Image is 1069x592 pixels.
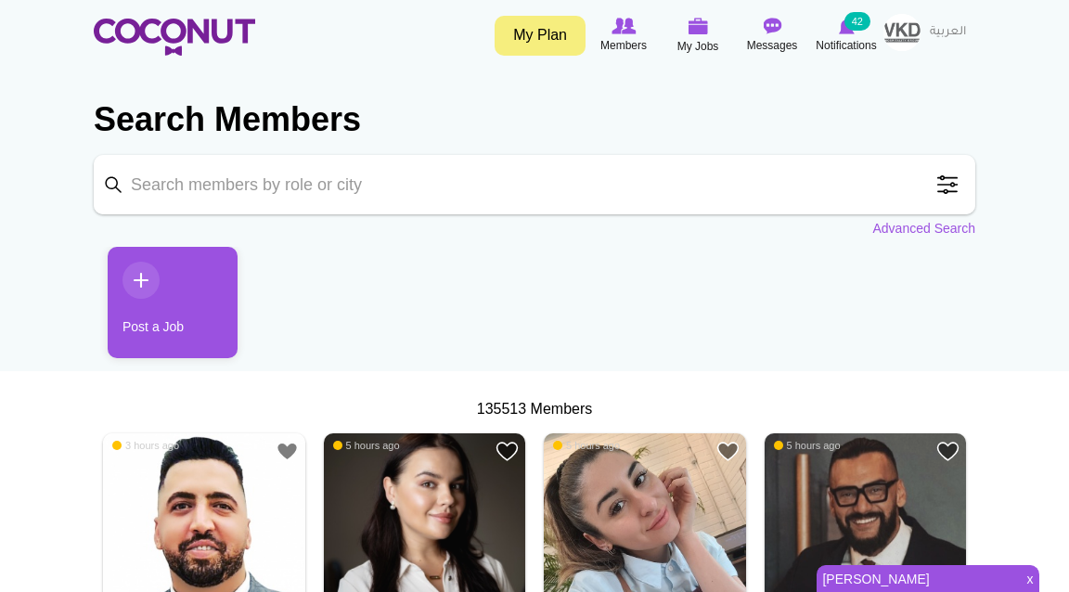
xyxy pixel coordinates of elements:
[496,440,519,463] a: Add to Favourites
[677,37,719,56] span: My Jobs
[839,18,855,34] img: Notifications
[495,16,586,56] a: My Plan
[94,247,224,372] li: 1 / 1
[333,439,400,452] span: 5 hours ago
[921,14,975,51] a: العربية
[763,18,781,34] img: Messages
[809,14,883,57] a: Notifications Notifications 42
[774,439,841,452] span: 5 hours ago
[94,97,975,142] h2: Search Members
[688,18,708,34] img: My Jobs
[661,14,735,58] a: My Jobs My Jobs
[612,18,636,34] img: Browse Members
[747,36,798,55] span: Messages
[716,440,740,463] a: Add to Favourites
[817,566,1015,592] a: [PERSON_NAME]
[553,439,620,452] span: 5 hours ago
[600,36,647,55] span: Members
[94,19,255,56] img: Home
[1020,566,1039,592] span: x
[735,14,809,57] a: Messages Messages
[872,219,975,238] a: Advanced Search
[112,439,179,452] span: 3 hours ago
[108,247,238,358] a: Post a Job
[844,12,870,31] small: 42
[94,155,975,214] input: Search members by role or city
[94,399,975,420] div: 135513 Members
[936,440,960,463] a: Add to Favourites
[586,14,661,57] a: Browse Members Members
[276,440,299,463] a: Add to Favourites
[816,36,876,55] span: Notifications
